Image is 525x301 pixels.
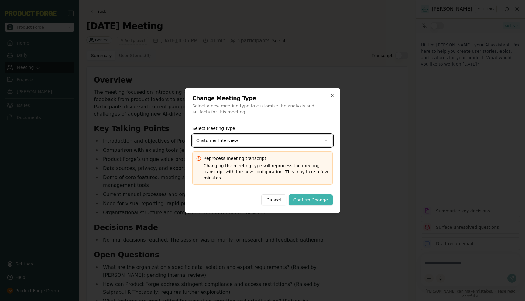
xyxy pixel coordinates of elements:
[192,96,333,101] h2: Change Meeting Type
[204,155,329,161] p: Reprocess meeting transcript
[261,194,286,205] button: Cancel
[192,103,333,115] p: Select a new meeting type to customize the analysis and artifacts for this meeting.
[192,126,235,131] label: Select Meeting Type
[204,163,329,181] p: Changing the meeting type will reprocess the meeting transcript with the new configuration. This ...
[289,194,333,205] button: Confirm Change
